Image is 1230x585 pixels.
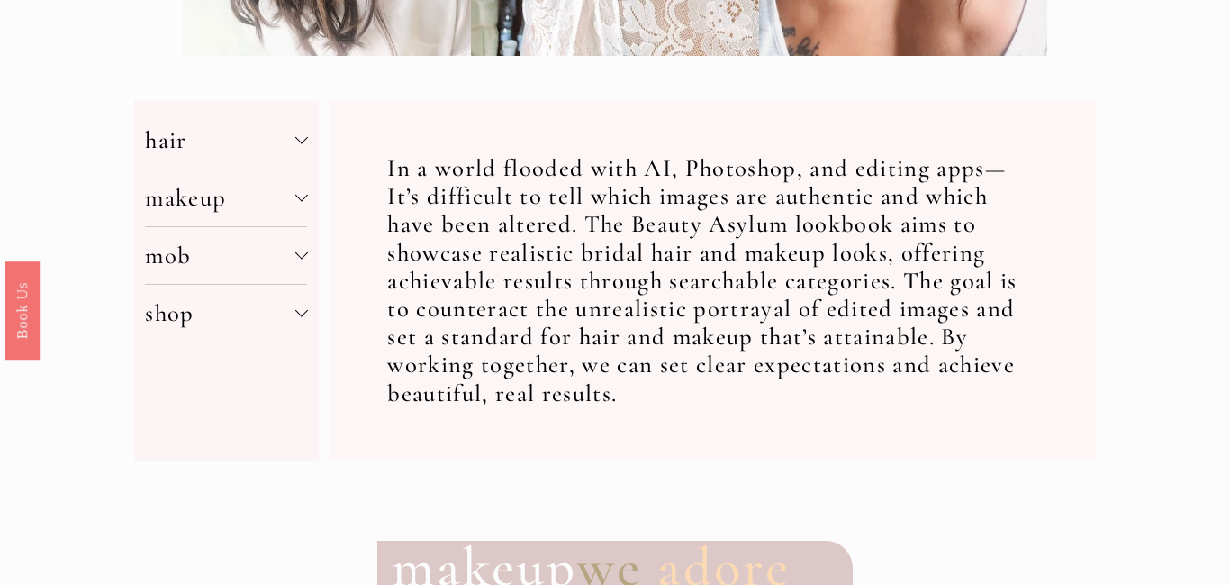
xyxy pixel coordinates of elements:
button: shop [145,285,307,342]
span: mob [145,241,294,270]
button: hair [145,112,307,169]
button: makeup [145,169,307,226]
a: Book Us [5,261,40,359]
button: mob [145,227,307,284]
span: makeup [145,183,294,213]
span: shop [145,298,294,328]
h2: In a world flooded with AI, Photoshop, and editing apps— It’s difficult to tell which images are ... [387,154,1036,407]
span: hair [145,125,294,155]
